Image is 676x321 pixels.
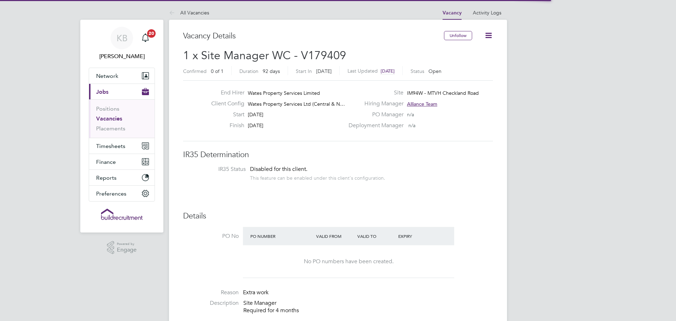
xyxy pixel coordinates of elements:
[239,68,258,74] label: Duration
[243,300,493,314] p: Site Manager Required for 4 months
[89,27,155,61] a: KB[PERSON_NAME]
[250,258,447,265] div: No PO numbers have been created.
[473,10,501,16] a: Activity Logs
[248,122,263,129] span: [DATE]
[250,166,307,173] span: Disabled for this client.
[316,68,332,74] span: [DATE]
[190,166,246,173] label: IR35 Status
[411,68,424,74] label: Status
[89,52,155,61] span: Kristian Booth
[89,154,155,169] button: Finance
[250,173,385,181] div: This feature can be enabled under this client's configuration.
[407,90,479,96] span: IM94W - MTVH Checkland Road
[89,138,155,154] button: Timesheets
[147,29,156,38] span: 20
[344,111,403,118] label: PO Manager
[243,289,269,296] span: Extra work
[96,159,116,165] span: Finance
[206,100,244,107] label: Client Config
[183,289,239,296] label: Reason
[263,68,280,74] span: 92 days
[348,68,378,74] label: Last Updated
[96,143,125,149] span: Timesheets
[249,230,314,242] div: PO Number
[344,122,403,129] label: Deployment Manager
[381,68,395,74] span: [DATE]
[183,31,444,41] h3: Vacancy Details
[248,90,320,96] span: Wates Property Services Limited
[89,99,155,138] div: Jobs
[80,20,163,233] nav: Main navigation
[89,209,155,220] a: Go to home page
[407,101,437,107] span: Alliance Team
[96,174,117,181] span: Reports
[183,68,207,74] label: Confirmed
[96,125,125,132] a: Placements
[183,300,239,307] label: Description
[211,68,224,74] span: 0 of 1
[248,101,345,107] span: Wates Property Services Ltd (Central & N…
[183,211,493,221] h3: Details
[428,68,442,74] span: Open
[356,230,397,242] div: Valid To
[344,100,403,107] label: Hiring Manager
[96,190,126,197] span: Preferences
[407,111,414,118] span: n/a
[89,186,155,201] button: Preferences
[117,247,137,253] span: Engage
[107,241,137,254] a: Powered byEngage
[248,111,263,118] span: [DATE]
[117,241,137,247] span: Powered by
[344,89,403,97] label: Site
[183,49,346,62] span: 1 x Site Manager WC - V179409
[396,230,438,242] div: Expiry
[89,68,155,84] button: Network
[408,122,415,129] span: n/a
[96,115,122,122] a: Vacancies
[117,33,127,43] span: KB
[206,111,244,118] label: Start
[183,233,239,240] label: PO No
[96,105,119,112] a: Positions
[444,31,472,40] button: Unfollow
[206,122,244,129] label: Finish
[89,84,155,99] button: Jobs
[96,88,108,95] span: Jobs
[206,89,244,97] label: End Hirer
[89,170,155,185] button: Reports
[138,27,152,49] a: 20
[183,150,493,160] h3: IR35 Determination
[443,10,462,16] a: Vacancy
[101,209,143,220] img: buildrec-logo-retina.png
[169,10,209,16] a: All Vacancies
[314,230,356,242] div: Valid From
[96,73,118,79] span: Network
[296,68,312,74] label: Start In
